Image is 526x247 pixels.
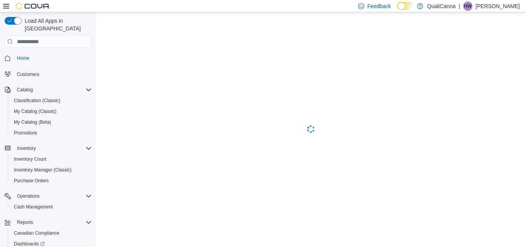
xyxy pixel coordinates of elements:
span: Inventory [14,144,92,153]
a: Home [14,54,32,63]
span: Home [17,55,29,61]
a: Cash Management [11,202,56,212]
button: Reports [14,218,36,227]
img: Cova [15,2,50,10]
span: Canadian Compliance [11,229,92,238]
button: Operations [14,192,43,201]
a: Inventory Count [11,155,50,164]
button: Catalog [2,84,95,95]
span: Feedback [367,2,391,10]
p: | [459,2,460,11]
span: Inventory Manager (Classic) [11,165,92,175]
span: Operations [17,193,40,199]
span: Operations [14,192,92,201]
span: Reports [14,218,92,227]
span: Customers [17,71,39,77]
button: Catalog [14,85,36,94]
span: Reports [17,219,33,225]
a: My Catalog (Classic) [11,107,60,116]
a: Canadian Compliance [11,229,62,238]
button: Purchase Orders [8,175,95,186]
a: Purchase Orders [11,176,52,185]
button: Inventory Count [8,154,95,165]
button: Customers [2,68,95,79]
span: Purchase Orders [14,178,49,184]
input: Dark Mode [397,2,413,10]
button: Cash Management [8,202,95,212]
button: Inventory [14,144,39,153]
span: Cash Management [14,204,53,210]
span: Classification (Classic) [11,96,92,105]
span: My Catalog (Classic) [14,108,57,114]
span: Promotions [11,128,92,138]
button: Inventory Manager (Classic) [8,165,95,175]
button: Home [2,52,95,64]
span: My Catalog (Beta) [14,119,51,125]
p: [PERSON_NAME] [476,2,520,11]
span: Home [14,53,92,63]
span: HW [464,2,472,11]
span: Load All Apps in [GEOGRAPHIC_DATA] [22,17,92,32]
span: Customers [14,69,92,79]
span: Cash Management [11,202,92,212]
span: My Catalog (Classic) [11,107,92,116]
div: Helen Wontner [463,2,472,11]
a: Promotions [11,128,40,138]
button: My Catalog (Classic) [8,106,95,117]
span: Canadian Compliance [14,230,59,236]
a: Inventory Manager (Classic) [11,165,75,175]
button: Operations [2,191,95,202]
span: Inventory Count [11,155,92,164]
span: Inventory Manager (Classic) [14,167,72,173]
span: Dashboards [14,241,45,247]
p: QualiCanna [427,2,456,11]
span: Promotions [14,130,37,136]
span: Inventory Count [14,156,47,162]
span: Classification (Classic) [14,97,60,104]
button: Promotions [8,128,95,138]
span: Inventory [17,145,36,151]
a: Classification (Classic) [11,96,64,105]
span: Catalog [14,85,92,94]
span: Purchase Orders [11,176,92,185]
button: Canadian Compliance [8,228,95,239]
button: Inventory [2,143,95,154]
button: Reports [2,217,95,228]
span: Catalog [17,87,33,93]
button: My Catalog (Beta) [8,117,95,128]
a: Customers [14,70,42,79]
a: My Catalog (Beta) [11,118,54,127]
button: Classification (Classic) [8,95,95,106]
span: My Catalog (Beta) [11,118,92,127]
